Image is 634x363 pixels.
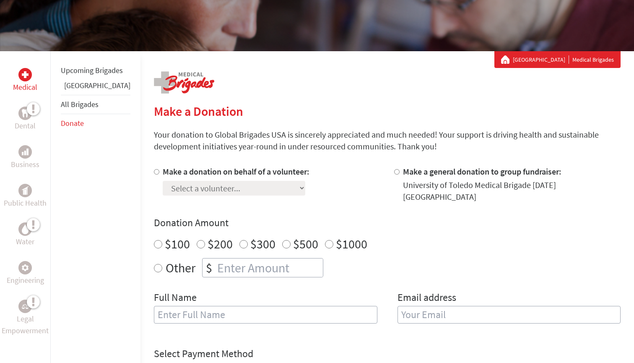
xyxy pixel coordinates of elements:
a: Public HealthPublic Health [4,184,47,209]
div: Medical Brigades [501,55,614,64]
div: $ [203,259,216,277]
li: All Brigades [61,95,130,114]
a: MedicalMedical [13,68,37,93]
div: Water [18,222,32,236]
div: Business [18,145,32,159]
label: $500 [293,236,318,252]
img: Public Health [22,186,29,195]
label: $1000 [336,236,367,252]
div: Legal Empowerment [18,300,32,313]
li: Donate [61,114,130,133]
input: Enter Amount [216,259,323,277]
a: WaterWater [16,222,34,248]
p: Dental [15,120,36,132]
input: Your Email [398,306,621,324]
label: $300 [250,236,275,252]
label: Make a general donation to group fundraiser: [403,166,561,177]
p: Engineering [7,274,44,286]
h4: Select Payment Method [154,347,621,360]
label: Other [166,258,195,277]
label: Email address [398,291,456,306]
img: Medical [22,71,29,78]
p: Your donation to Global Brigades USA is sincerely appreciated and much needed! Your support is dr... [154,129,621,152]
div: University of Toledo Medical Brigade [DATE] [GEOGRAPHIC_DATA] [403,179,621,203]
h4: Donation Amount [154,216,621,230]
img: Legal Empowerment [22,304,29,309]
label: $200 [208,236,233,252]
div: Dental [18,107,32,120]
a: Upcoming Brigades [61,65,123,75]
img: Water [22,224,29,234]
a: BusinessBusiness [11,145,39,170]
label: Make a donation on behalf of a volunteer: [163,166,309,177]
a: EngineeringEngineering [7,261,44,286]
label: Full Name [154,291,197,306]
div: Public Health [18,184,32,197]
li: Upcoming Brigades [61,61,130,80]
p: Public Health [4,197,47,209]
a: Legal EmpowermentLegal Empowerment [2,300,49,337]
p: Water [16,236,34,248]
label: $100 [165,236,190,252]
a: DentalDental [15,107,36,132]
p: Legal Empowerment [2,313,49,337]
input: Enter Full Name [154,306,377,324]
img: Dental [22,109,29,117]
a: [GEOGRAPHIC_DATA] [64,81,130,90]
div: Engineering [18,261,32,274]
p: Medical [13,81,37,93]
img: Business [22,149,29,155]
div: Medical [18,68,32,81]
img: logo-medical.png [154,71,214,94]
li: Guatemala [61,80,130,95]
a: Donate [61,118,84,128]
h2: Make a Donation [154,104,621,119]
img: Engineering [22,264,29,271]
a: [GEOGRAPHIC_DATA] [513,55,569,64]
p: Business [11,159,39,170]
a: All Brigades [61,99,99,109]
